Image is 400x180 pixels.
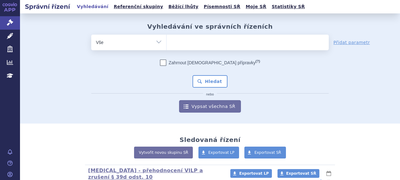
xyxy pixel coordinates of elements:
label: Zahrnout [DEMOGRAPHIC_DATA] přípravky [160,60,260,66]
span: Exportovat SŘ [254,150,281,155]
a: Exportovat SŘ [244,147,286,158]
a: Exportovat LP [230,169,272,178]
a: Písemnosti SŘ [202,2,242,11]
a: Exportovat SŘ [277,169,319,178]
h2: Vyhledávání ve správních řízeních [147,23,273,30]
i: nebo [203,93,217,96]
button: lhůty [326,170,332,177]
h2: Správní řízení [20,2,75,11]
a: [MEDICAL_DATA] - přehodnocení VILP a zrušení § 39d odst. 10 [88,168,203,180]
span: Exportovat LP [208,150,235,155]
a: Moje SŘ [244,2,268,11]
abbr: (?) [256,59,260,63]
a: Vyhledávání [75,2,110,11]
a: Referenční skupiny [112,2,165,11]
h2: Sledovaná řízení [179,136,240,144]
a: Exportovat LP [198,147,239,158]
button: Hledat [192,75,228,88]
span: Exportovat LP [239,171,269,176]
a: Běžící lhůty [167,2,200,11]
span: Exportovat SŘ [286,171,316,176]
a: Statistiky SŘ [270,2,307,11]
a: Přidat parametr [333,39,370,46]
a: Vypsat všechna SŘ [179,100,241,113]
a: Vytvořit novou skupinu SŘ [134,147,193,158]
